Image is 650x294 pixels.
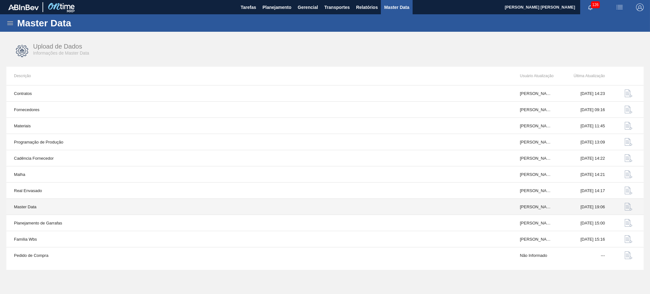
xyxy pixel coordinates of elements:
td: [DATE] 11:45 [559,118,613,134]
td: --- [559,247,613,264]
button: data-upload-icon [621,167,636,182]
button: data-upload-icon [621,134,636,150]
img: data-upload-icon [625,122,632,130]
td: [DATE] 09:16 [559,102,613,118]
td: Família Wbs [6,231,512,247]
img: data-upload-icon [625,187,632,194]
td: [DATE] 15:16 [559,231,613,247]
button: data-upload-icon [621,231,636,247]
button: data-upload-icon [621,183,636,198]
span: Informações de Master Data [33,50,89,56]
th: Descrição [6,67,512,85]
td: [PERSON_NAME] [512,166,559,183]
img: data-upload-icon [625,106,632,113]
td: Não Informado [512,247,559,264]
td: [PERSON_NAME] [512,150,559,166]
td: Programação de Produção [6,134,512,150]
td: [DATE] 19:06 [559,199,613,215]
button: Notificações [580,3,600,12]
button: data-upload-icon [621,102,636,117]
span: Planejamento [262,3,291,11]
button: data-upload-icon [621,150,636,166]
button: data-upload-icon [621,118,636,133]
img: Logout [636,3,644,11]
span: Transportes [324,3,350,11]
td: Contratos [6,85,512,102]
img: data-upload-icon [625,203,632,210]
td: [PERSON_NAME] GHIRALDELO [PERSON_NAME] [512,118,559,134]
img: userActions [616,3,623,11]
span: Relatórios [356,3,378,11]
img: TNhmsLtSVTkK8tSr43FrP2fwEKptu5GPRR3wAAAABJRU5ErkJggg== [8,4,39,10]
th: Usuário Atualização [512,67,559,85]
td: [DATE] 14:23 [559,85,613,102]
img: data-upload-icon [625,170,632,178]
td: Fornecedores [6,102,512,118]
button: data-upload-icon [621,248,636,263]
span: Master Data [384,3,409,11]
img: data-upload-icon [625,154,632,162]
td: Real Envasado [6,183,512,199]
button: data-upload-icon [621,215,636,231]
th: Última Atualização [559,67,613,85]
button: data-upload-icon [621,86,636,101]
td: Cadência Fornecedor [6,150,512,166]
td: [PERSON_NAME] [512,215,559,231]
img: data-upload-icon [625,138,632,146]
td: [PERSON_NAME] GHIRALDELO [PERSON_NAME] [512,199,559,215]
td: [PERSON_NAME] [512,134,559,150]
span: 126 [591,1,600,8]
img: data-upload-icon [625,251,632,259]
img: data-upload-icon [625,90,632,97]
td: [DATE] 14:22 [559,150,613,166]
td: [PERSON_NAME] GHIRALDELO [PERSON_NAME] [512,85,559,102]
td: Planejamento de Garrafas [6,215,512,231]
td: [DATE] 13:09 [559,134,613,150]
td: Pedido de Compra [6,247,512,264]
td: Materiais [6,118,512,134]
img: data-upload-icon [625,235,632,243]
td: Malha [6,166,512,183]
td: [PERSON_NAME] [512,183,559,199]
span: Gerencial [298,3,318,11]
span: Tarefas [241,3,256,11]
h1: Master Data [17,19,130,27]
td: [PERSON_NAME] [PERSON_NAME] do [PERSON_NAME] [512,231,559,247]
td: Master Data [6,199,512,215]
span: Upload de Dados [33,43,82,50]
img: data-upload-icon [625,219,632,227]
td: [PERSON_NAME] [PERSON_NAME] do [PERSON_NAME] [512,102,559,118]
td: [DATE] 15:00 [559,215,613,231]
button: data-upload-icon [621,199,636,214]
td: [DATE] 14:17 [559,183,613,199]
td: [DATE] 14:21 [559,166,613,183]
